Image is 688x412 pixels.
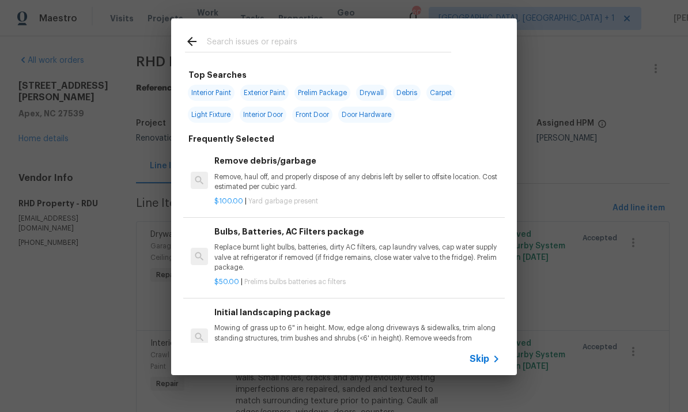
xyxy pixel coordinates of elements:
p: Remove, haul off, and properly dispose of any debris left by seller to offsite location. Cost est... [214,172,500,192]
h6: Remove debris/garbage [214,154,500,167]
span: Door Hardware [338,107,395,123]
span: Skip [470,353,489,365]
span: $100.00 [214,198,243,205]
span: Front Door [292,107,332,123]
span: Light Fixture [188,107,234,123]
p: | [214,277,500,287]
span: $50.00 [214,278,239,285]
h6: Bulbs, Batteries, AC Filters package [214,225,500,238]
p: Mowing of grass up to 6" in height. Mow, edge along driveways & sidewalks, trim along standing st... [214,323,500,353]
span: Exterior Paint [240,85,289,101]
span: Prelim Package [294,85,350,101]
span: Drywall [356,85,387,101]
h6: Initial landscaping package [214,306,500,319]
p: | [214,196,500,206]
span: Debris [393,85,421,101]
span: Interior Door [240,107,286,123]
p: Replace burnt light bulbs, batteries, dirty AC filters, cap laundry valves, cap water supply valv... [214,243,500,272]
h6: Frequently Selected [188,133,274,145]
span: Prelims bulbs batteries ac filters [244,278,346,285]
span: Yard garbage present [248,198,318,205]
span: Interior Paint [188,85,235,101]
span: Carpet [426,85,455,101]
input: Search issues or repairs [207,35,451,52]
h6: Top Searches [188,69,247,81]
